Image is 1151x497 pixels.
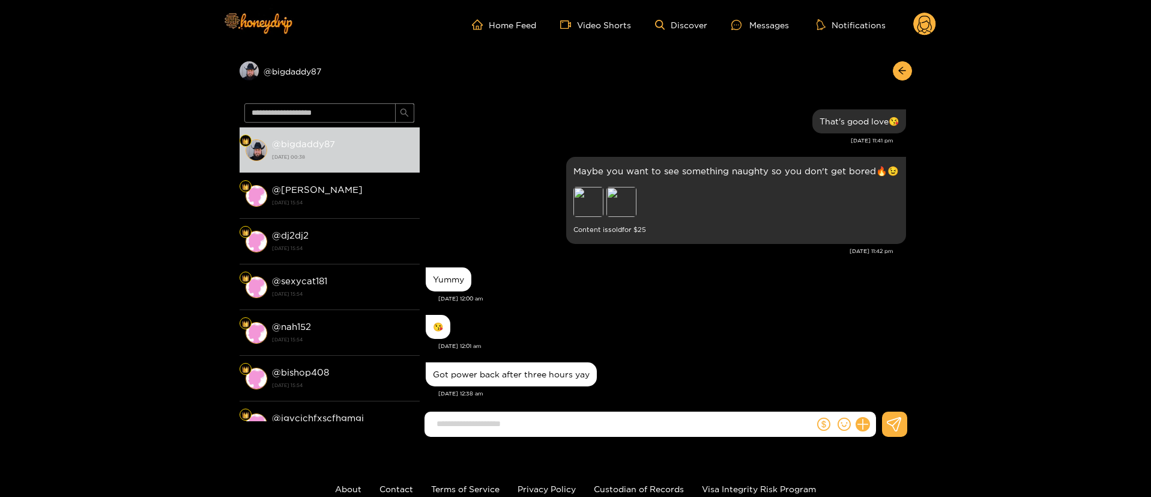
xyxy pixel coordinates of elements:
img: conversation [246,276,267,298]
div: Messages [731,18,789,32]
strong: @ bigdaddy87 [272,139,335,149]
span: search [400,108,409,118]
a: Privacy Policy [518,484,576,493]
a: Visa Integrity Risk Program [702,484,816,493]
span: dollar [817,418,830,431]
strong: [DATE] 00:38 [272,151,414,162]
button: dollar [815,415,833,433]
img: conversation [246,185,267,207]
img: conversation [246,139,267,161]
img: Fan Level [242,275,249,282]
span: video-camera [560,19,577,30]
div: @bigdaddy87 [240,61,420,81]
a: Discover [655,20,707,30]
button: arrow-left [893,61,912,81]
div: Sep. 24, 12:38 am [426,362,597,386]
img: Fan Level [242,183,249,191]
div: Sep. 24, 12:01 am [426,315,450,339]
p: Maybe you want to see something naughty so you don't get bored🔥😉 [573,164,899,178]
strong: @ bishop408 [272,367,329,377]
strong: [DATE] 15:54 [272,197,414,208]
strong: [DATE] 15:54 [272,288,414,299]
button: Notifications [813,19,889,31]
span: arrow-left [898,66,907,76]
img: conversation [246,368,267,389]
img: Fan Level [242,229,249,236]
img: Fan Level [242,412,249,419]
a: Terms of Service [431,484,500,493]
a: Video Shorts [560,19,631,30]
strong: @ jgvcjchfxscfhgmgj [272,413,364,423]
button: search [395,103,414,123]
strong: @ nah152 [272,322,311,332]
div: [DATE] 12:00 am [438,294,906,303]
div: [DATE] 12:01 am [438,342,906,350]
small: Content is sold for $ 25 [573,223,899,237]
div: [DATE] 12:38 am [438,389,906,398]
strong: @ sexycat181 [272,276,327,286]
a: About [335,484,361,493]
img: conversation [246,231,267,252]
div: Yummy [433,275,464,284]
div: Got power back after three hours yay [433,370,590,379]
strong: [DATE] 15:54 [272,243,414,254]
img: conversation [246,413,267,435]
a: Home Feed [472,19,536,30]
div: Sep. 23, 11:42 pm [566,157,906,244]
div: [DATE] 11:41 pm [426,136,893,145]
div: 😘 [433,322,443,332]
span: smile [838,418,851,431]
div: Sep. 24, 12:00 am [426,267,471,291]
div: That's good love😘 [820,117,899,126]
img: Fan Level [242,366,249,373]
img: conversation [246,322,267,344]
div: Sep. 23, 11:41 pm [812,109,906,133]
div: [DATE] 11:42 pm [426,247,893,255]
a: Custodian of Records [594,484,684,493]
strong: @ [PERSON_NAME] [272,184,363,195]
img: Fan Level [242,320,249,328]
a: Contact [379,484,413,493]
strong: [DATE] 15:54 [272,380,414,391]
strong: @ dj2dj2 [272,230,309,240]
strong: [DATE] 15:54 [272,334,414,345]
img: Fan Level [242,138,249,145]
span: home [472,19,489,30]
